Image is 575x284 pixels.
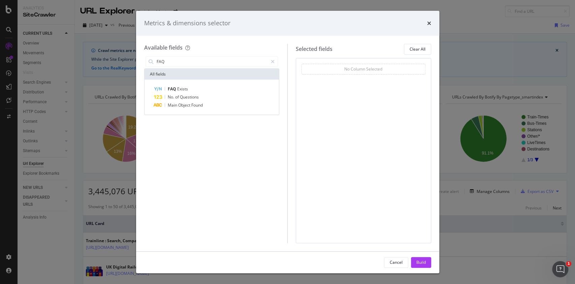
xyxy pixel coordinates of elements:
input: Search by field name [156,57,268,67]
div: Metrics & dimensions selector [144,19,230,28]
iframe: Intercom live chat [552,261,568,277]
button: Cancel [384,257,408,268]
div: times [427,19,431,28]
div: Cancel [390,259,403,265]
div: Build [416,259,426,265]
div: No Column Selected [344,66,382,72]
span: 1 [566,261,571,266]
span: of [175,94,180,100]
div: Clear All [410,46,425,52]
span: Questions [180,94,199,100]
button: Build [411,257,431,268]
span: Object [178,102,191,108]
span: Found [191,102,203,108]
span: FAQ [168,86,177,92]
div: Selected fields [296,45,332,53]
div: modal [136,11,439,273]
span: Main [168,102,178,108]
button: Clear All [404,44,431,55]
span: No. [168,94,175,100]
div: All fields [145,69,279,80]
div: Available fields [144,44,183,51]
span: Exists [177,86,188,92]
